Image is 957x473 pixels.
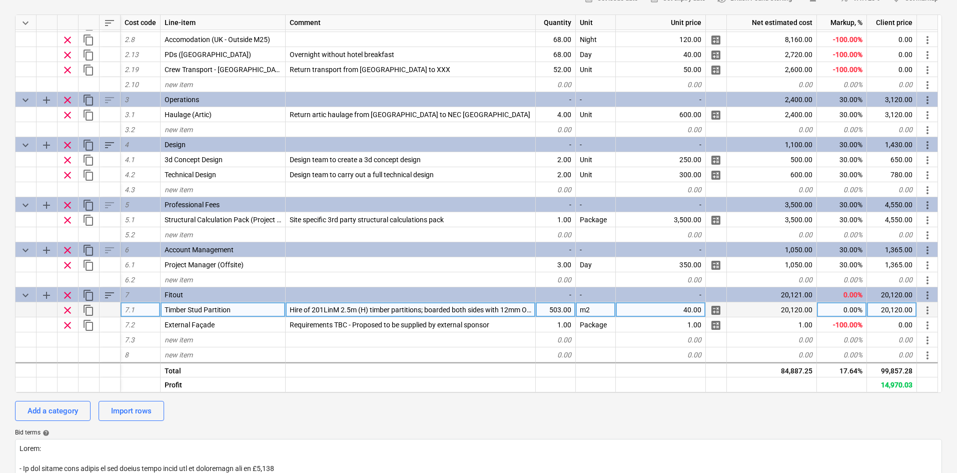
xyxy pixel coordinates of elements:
span: 4.2 [125,171,135,179]
span: Return artic haulage from Shrewsbury to NEC Birmingham [290,111,530,119]
span: More actions [921,64,933,76]
span: Add sub category to row [41,199,53,211]
span: Add sub category to row [41,94,53,106]
span: Operations [165,96,199,104]
span: 2.8 [125,36,135,44]
span: Duplicate row [83,109,95,121]
div: - [536,242,576,257]
div: 84,887.25 [727,362,817,377]
span: new item [165,231,193,239]
span: 2.10 [125,81,139,89]
span: More actions [921,169,933,181]
span: Project Manager (Offsite) [165,261,244,269]
div: 0.00 [867,272,917,287]
div: Unit [576,15,616,30]
span: PDs (UK) [165,51,251,59]
span: Accomodation (UK - Outside M25) [165,36,270,44]
div: 0.00 [727,182,817,197]
div: 0.00 [616,182,706,197]
iframe: Chat Widget [907,425,957,473]
div: Unit [576,167,616,182]
span: Professional Fees [165,201,220,209]
div: - [616,92,706,107]
div: 3,120.00 [867,107,917,122]
span: Remove row [62,319,74,331]
span: Design [165,141,186,149]
div: 0.00 [867,32,917,47]
span: 4.3 [125,186,135,194]
div: 0.00 [536,332,576,347]
div: 17.64% [817,362,867,377]
span: 7 [125,291,129,299]
div: 4.00 [536,107,576,122]
span: More actions [921,349,933,361]
div: -100.00% [817,62,867,77]
span: Remove row [62,304,74,316]
div: 0.00 [727,272,817,287]
span: Site specific 3rd party structural calculations pack [290,216,444,224]
div: 0.00% [817,302,867,317]
span: new item [165,81,193,89]
span: Crew Transport - UK [165,66,285,74]
div: 0.00 [867,332,917,347]
div: 0.00 [867,77,917,92]
div: -100.00% [817,32,867,47]
div: 0.00 [867,122,917,137]
div: 20,121.00 [727,287,817,302]
span: More actions [921,229,933,241]
div: -100.00% [817,47,867,62]
span: Collapse category [20,94,32,106]
span: Remove row [62,49,74,61]
div: Client price [867,15,917,30]
span: Duplicate row [83,259,95,271]
span: Fitout [165,291,183,299]
div: 20,120.00 [867,287,917,302]
div: 99,857.28 [867,362,917,377]
span: Return transport from London to XXX [290,66,450,74]
span: Remove row [62,94,74,106]
span: Haulage (Artic) [165,111,212,119]
span: new item [165,186,193,194]
div: 4,550.00 [867,212,917,227]
span: Remove row [62,214,74,226]
span: 3.2 [125,126,135,134]
div: 0.00 [536,272,576,287]
span: More actions [921,94,933,106]
div: 0.00% [817,227,867,242]
span: Collapse category [20,139,32,151]
div: 0.00 [616,347,706,362]
div: 0.00 [867,182,917,197]
span: Sort rows within category [104,289,116,301]
span: Remove row [62,19,74,31]
span: Manage detailed breakdown for the row [710,259,722,271]
span: Manage detailed breakdown for the row [710,19,722,31]
span: Remove row [62,64,74,76]
div: 3,120.00 [867,92,917,107]
span: Remove row [62,169,74,181]
div: 0.00% [817,347,867,362]
div: Total [161,362,286,377]
div: - [616,287,706,302]
div: 0.00 [867,47,917,62]
span: Remove row [62,259,74,271]
div: Line-item [161,15,286,30]
span: More actions [921,19,933,31]
div: 0.00 [727,77,817,92]
div: 40.00 [616,302,706,317]
span: Manage detailed breakdown for the row [710,154,722,166]
span: Duplicate row [83,214,95,226]
div: - [616,137,706,152]
span: More actions [921,109,933,121]
span: More actions [921,79,933,91]
span: 8 [125,351,129,359]
span: More actions [921,214,933,226]
span: Duplicate row [83,304,95,316]
div: 650.00 [867,152,917,167]
div: 780.00 [867,167,917,182]
div: 350.00 [616,257,706,272]
span: Requirements TBC - Proposed to be supplied by external sponsor [290,321,489,329]
span: Manage detailed breakdown for the row [710,214,722,226]
div: 0.00 [536,77,576,92]
div: 0.00 [727,122,817,137]
div: Package [576,317,616,332]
